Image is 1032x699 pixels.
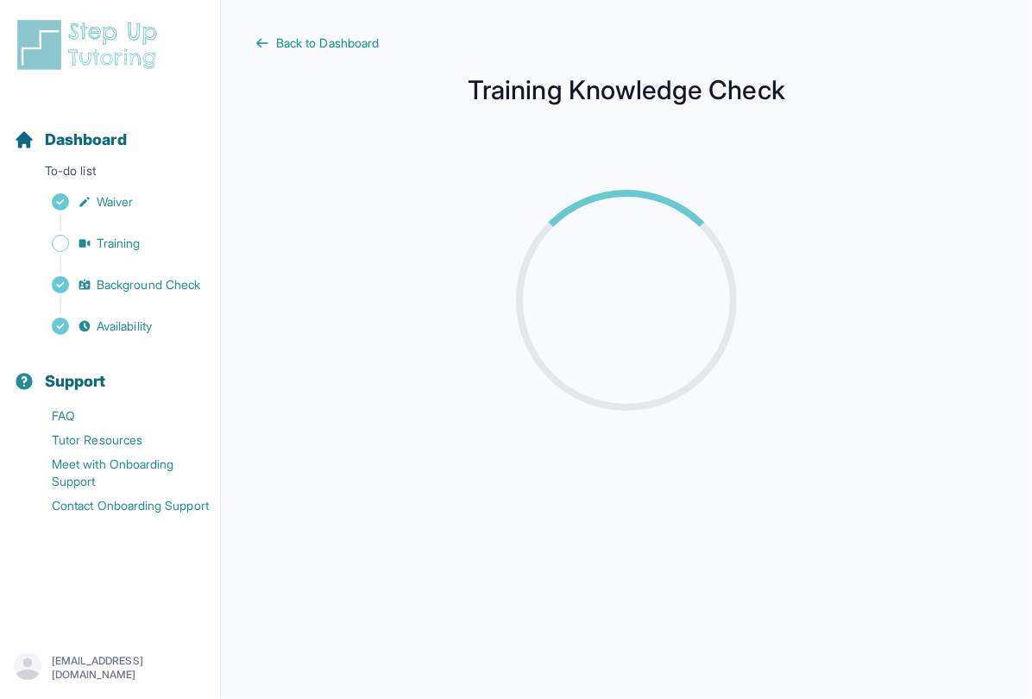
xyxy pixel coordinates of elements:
[14,128,127,152] a: Dashboard
[7,162,213,186] p: To-do list
[14,428,220,452] a: Tutor Resources
[14,652,206,683] button: [EMAIL_ADDRESS][DOMAIN_NAME]
[7,342,213,400] button: Support
[14,404,220,428] a: FAQ
[14,273,220,297] a: Background Check
[45,128,127,152] span: Dashboard
[255,35,997,52] a: Back to Dashboard
[14,314,220,338] a: Availability
[14,17,167,72] img: logo
[97,318,152,335] span: Availability
[7,100,213,159] button: Dashboard
[14,190,220,214] a: Waiver
[97,276,200,293] span: Background Check
[52,654,206,682] p: [EMAIL_ADDRESS][DOMAIN_NAME]
[45,369,106,394] span: Support
[14,452,220,494] a: Meet with Onboarding Support
[97,193,133,211] span: Waiver
[255,79,997,100] h1: Training Knowledge Check
[14,231,220,255] a: Training
[14,494,220,518] a: Contact Onboarding Support
[97,235,141,252] span: Training
[276,35,379,52] span: Back to Dashboard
